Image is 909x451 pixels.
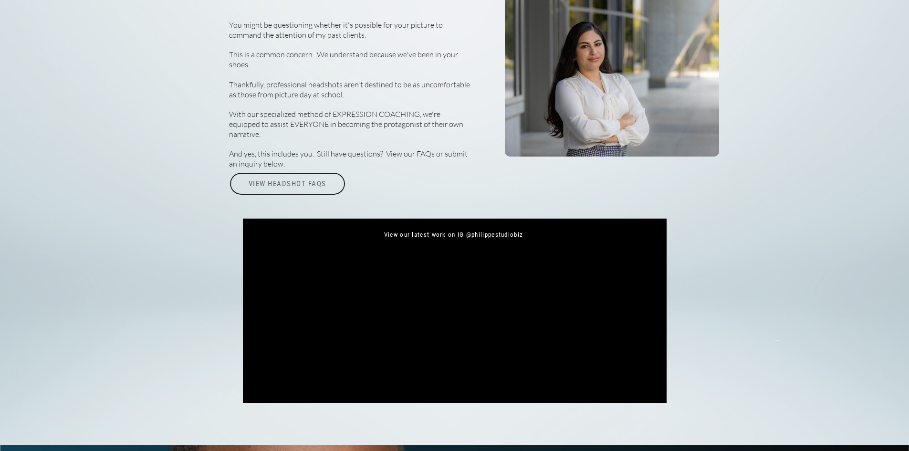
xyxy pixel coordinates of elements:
[229,173,346,195] a: View Headshot FAQs
[229,20,471,173] p: You might be questioning whether it's possible for your picture to command the attention of my pa...
[360,231,547,242] a: View our latest work on IG @philippestudiobiz
[470,33,524,50] a: Corporate Brand Photo + Video
[470,13,511,22] a: HOME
